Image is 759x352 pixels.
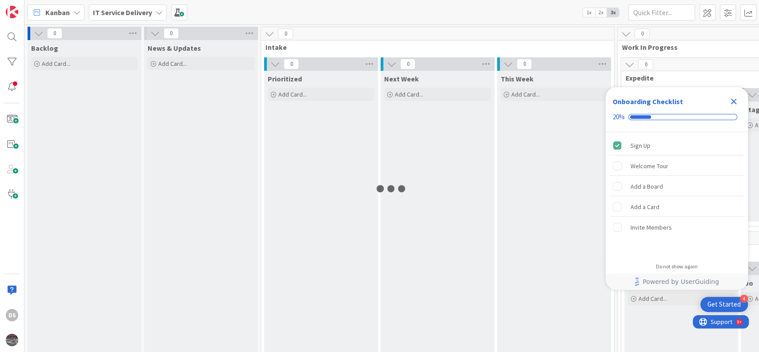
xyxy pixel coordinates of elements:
[148,44,201,53] span: News & Updates
[630,161,668,171] div: Welcome Tour
[42,60,70,68] span: Add Card...
[583,8,595,17] span: 1x
[44,4,49,11] div: 9+
[278,28,293,39] span: 0
[744,279,753,287] span: Do
[727,94,741,109] div: Close Checklist
[31,44,58,53] span: Backlog
[517,59,532,69] span: 0
[164,28,179,39] span: 0
[265,43,603,52] span: Intake
[284,59,299,69] span: 0
[643,276,719,287] span: Powered by UserGuiding
[268,74,302,83] span: Prioritized
[606,274,748,290] div: Footer
[609,218,744,237] div: Invite Members is incomplete.
[45,7,70,18] span: Kanban
[610,274,743,290] a: Powered by UserGuiding
[630,202,659,212] div: Add a Card
[47,28,62,39] span: 0
[630,181,663,192] div: Add a Board
[511,90,540,98] span: Add Card...
[501,74,534,83] span: This Week
[630,140,651,151] div: Sign Up
[606,87,748,290] div: Checklist Container
[638,59,653,70] span: 0
[613,113,741,121] div: Checklist progress: 20%
[93,8,152,17] b: IT Service Delivery
[613,96,683,107] div: Onboarding Checklist
[707,300,741,309] div: Get Started
[639,295,667,303] span: Add Card...
[630,222,672,233] div: Invite Members
[278,90,307,98] span: Add Card...
[158,60,187,68] span: Add Card...
[6,6,18,18] img: Visit kanbanzone.com
[635,28,650,39] span: 0
[595,8,607,17] span: 2x
[613,113,625,121] div: 20%
[700,297,748,312] div: Open Get Started checklist, remaining modules: 4
[628,4,695,20] input: Quick Filter...
[740,295,748,303] div: 4
[384,74,419,83] span: Next Week
[656,263,698,270] div: Do not show again
[606,132,748,257] div: Checklist items
[609,197,744,217] div: Add a Card is incomplete.
[400,59,415,69] span: 0
[607,8,619,17] span: 3x
[18,1,40,12] span: Support
[6,309,18,321] div: DS
[609,177,744,196] div: Add a Board is incomplete.
[6,334,18,346] img: avatar
[609,156,744,176] div: Welcome Tour is incomplete.
[395,90,423,98] span: Add Card...
[609,136,744,155] div: Sign Up is complete.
